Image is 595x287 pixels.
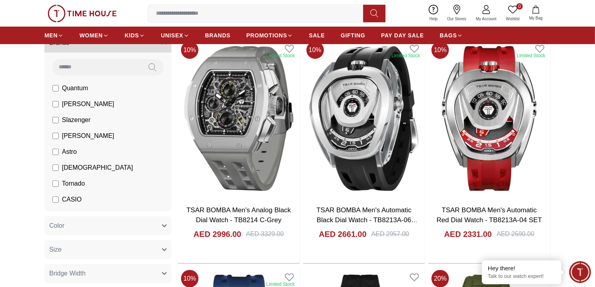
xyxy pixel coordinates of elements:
a: PAY DAY SALE [381,28,424,43]
span: 10 % [306,41,324,59]
div: Chat Widget [569,261,591,283]
input: [PERSON_NAME] [52,133,59,139]
a: UNISEX [161,28,189,43]
input: [DEMOGRAPHIC_DATA] [52,165,59,171]
span: Quantum [62,83,88,93]
span: 10 % [181,41,198,59]
img: TSAR BOMBA Men's Analog Black Dial Watch - TB8214 C-Grey [178,38,300,199]
a: Our Stores [443,3,471,23]
span: PROMOTIONS [246,31,287,39]
span: Size [49,245,62,254]
span: KIDS [125,31,139,39]
button: Color [44,216,171,235]
a: WOMEN [79,28,109,43]
a: KIDS [125,28,145,43]
div: AED 2957.00 [371,229,409,239]
a: BAGS [440,28,463,43]
a: GIFTING [341,28,365,43]
div: Limited Stock [517,52,545,59]
a: Help [425,3,443,23]
div: Hey there! [488,264,555,272]
span: MEN [44,31,58,39]
a: MEN [44,28,64,43]
h4: AED 2661.00 [319,229,366,240]
span: WOMEN [79,31,103,39]
span: Color [49,221,64,231]
a: BRANDS [205,28,231,43]
input: CASIO [52,196,59,203]
div: AED 2590.00 [497,229,534,239]
div: Limited Stock [266,52,295,59]
a: SALE [309,28,325,43]
span: [PERSON_NAME] [62,131,114,141]
span: Bridge Width [49,269,86,278]
h4: AED 2996.00 [194,229,241,240]
a: TSAR BOMBA Men's Automatic Red Dial Watch - TB8213A-04 SET [437,206,542,224]
span: My Bag [526,15,546,21]
span: Slazenger [62,115,91,125]
span: Our Stores [444,16,470,22]
input: Tornado [52,180,59,187]
span: BRANDS [205,31,231,39]
span: [PERSON_NAME] [62,99,114,109]
button: My Bag [524,4,547,23]
span: 0 [516,3,523,10]
img: TSAR BOMBA Men's Automatic Red Dial Watch - TB8213A-04 SET [428,38,550,199]
span: CASIO [62,195,82,204]
span: Wishlist [503,16,523,22]
span: 10 % [431,41,449,59]
img: TSAR BOMBA Men's Automatic Black Dial Watch - TB8213A-06 SET [303,38,425,199]
span: Tornado [62,179,85,188]
input: [PERSON_NAME] [52,101,59,107]
span: UNISEX [161,31,183,39]
span: BAGS [440,31,457,39]
a: PROMOTIONS [246,28,293,43]
a: 0Wishlist [501,3,524,23]
span: SALE [309,31,325,39]
span: My Account [473,16,500,22]
input: Slazenger [52,117,59,123]
p: Talk to our watch expert! [488,273,555,280]
div: Limited Stock [391,52,420,59]
a: TSAR BOMBA Men's Analog Black Dial Watch - TB8214 C-Grey [187,206,291,224]
span: Help [426,16,441,22]
input: Astro [52,149,59,155]
button: Bridge Width [44,264,171,283]
h4: AED 2331.00 [444,229,492,240]
input: Quantum [52,85,59,91]
span: PAY DAY SALE [381,31,424,39]
span: [DEMOGRAPHIC_DATA] [62,163,133,173]
span: GIFTING [341,31,365,39]
span: Astro [62,147,77,157]
img: ... [48,5,117,22]
span: CITIZEN [62,211,87,220]
button: Size [44,240,171,259]
div: AED 3329.00 [246,229,284,239]
a: TSAR BOMBA Men's Automatic Black Dial Watch - TB8213A-06 SET [316,206,418,234]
